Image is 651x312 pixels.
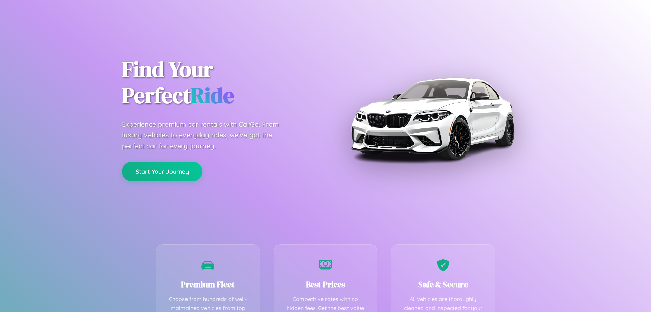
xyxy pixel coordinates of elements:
[284,279,367,290] h3: Best Prices
[166,279,250,290] h3: Premium Fleet
[348,34,517,204] img: Premium BMW car rental vehicle
[401,279,485,290] h3: Safe & Secure
[122,119,292,151] p: Experience premium car rentals with CarGo. From luxury vehicles to everyday rides, we've got the ...
[122,162,202,181] button: Start Your Journey
[122,56,315,109] h1: Find Your Perfect
[191,80,234,110] span: Ride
